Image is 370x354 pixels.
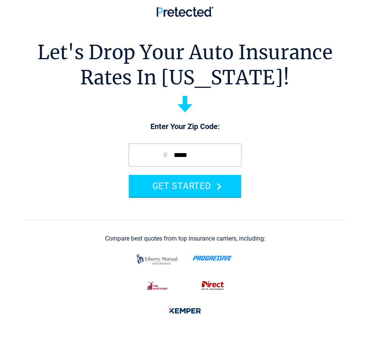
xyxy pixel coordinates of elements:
input: zip code [129,144,241,166]
button: GET STARTED [129,175,241,197]
img: Pretected Logo [157,6,213,17]
img: direct [197,278,228,294]
div: Compare best quotes from top insurance carriers, including: [105,235,265,242]
img: progressive [192,255,233,261]
img: kemper [165,303,205,319]
p: Enter Your Zip Code: [121,121,249,132]
img: thehartford [142,278,173,294]
img: liberty [134,250,181,268]
h1: Let's Drop Your Auto Insurance Rates In [US_STATE]! [37,40,333,90]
